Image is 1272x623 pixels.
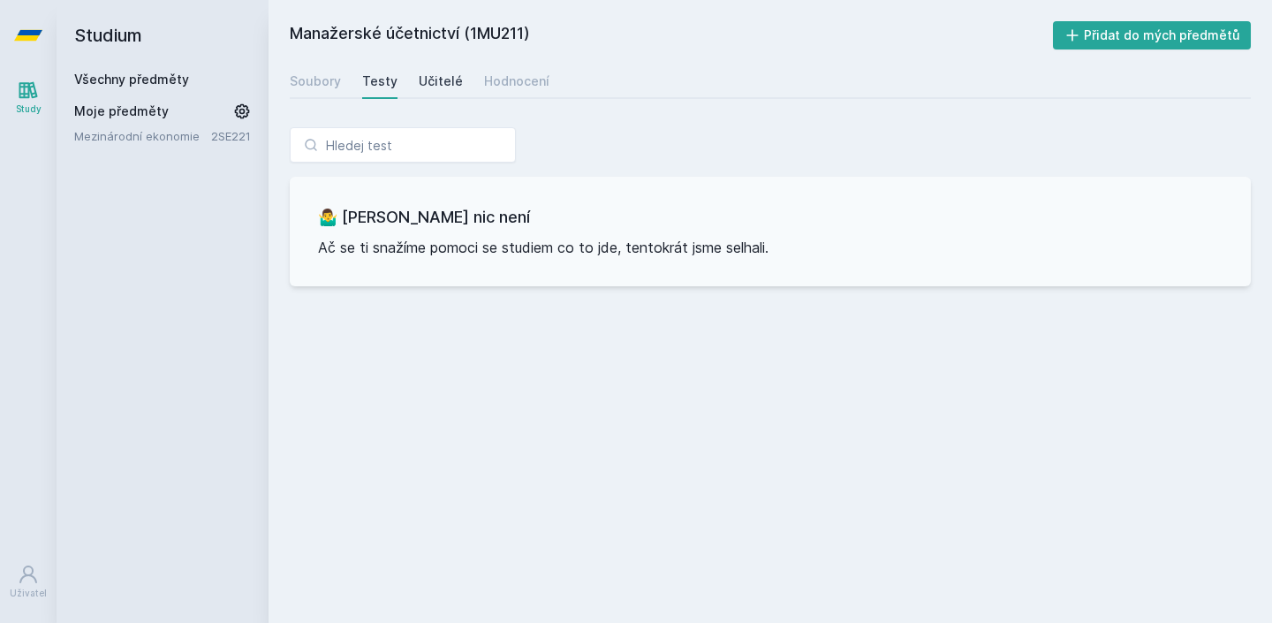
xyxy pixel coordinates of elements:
[4,71,53,125] a: Study
[4,555,53,609] a: Uživatel
[74,127,211,145] a: Mezinárodní ekonomie
[318,237,1223,258] p: Ač se ti snažíme pomoci se studiem co to jde, tentokrát jsme selhali.
[10,587,47,600] div: Uživatel
[1053,21,1252,49] button: Přidat do mých předmětů
[211,129,251,143] a: 2SE221
[318,205,1223,230] h3: 🤷‍♂️ [PERSON_NAME] nic není
[74,103,169,120] span: Moje předměty
[16,103,42,116] div: Study
[290,21,1053,49] h2: Manažerské účetnictví (1MU211)
[419,64,463,99] a: Učitelé
[74,72,189,87] a: Všechny předměty
[290,64,341,99] a: Soubory
[419,72,463,90] div: Učitelé
[290,127,516,163] input: Hledej test
[362,72,397,90] div: Testy
[362,64,397,99] a: Testy
[484,72,549,90] div: Hodnocení
[484,64,549,99] a: Hodnocení
[290,72,341,90] div: Soubory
